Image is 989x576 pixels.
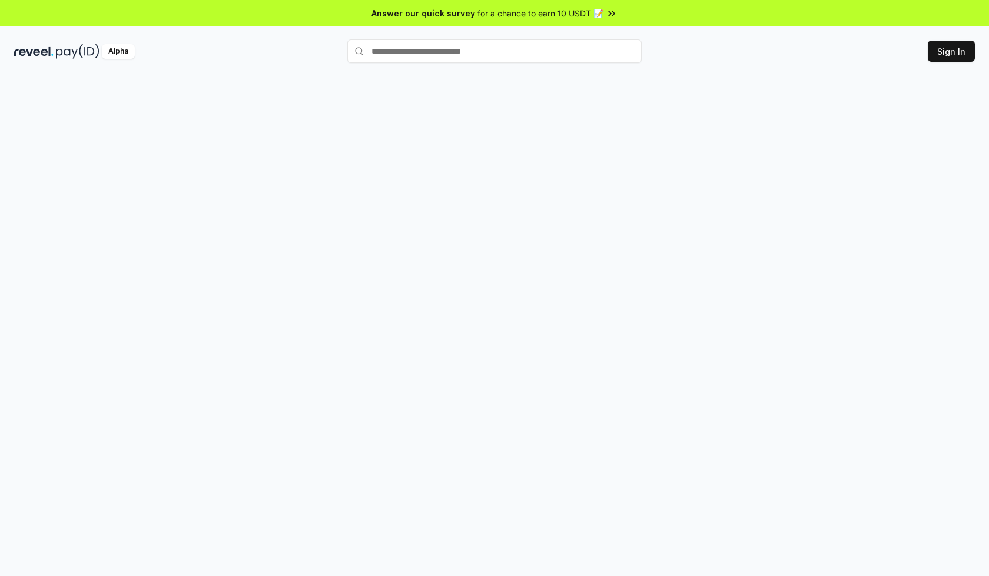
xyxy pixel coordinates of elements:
[14,44,54,59] img: reveel_dark
[102,44,135,59] div: Alpha
[371,7,475,19] span: Answer our quick survey
[56,44,99,59] img: pay_id
[477,7,603,19] span: for a chance to earn 10 USDT 📝
[928,41,975,62] button: Sign In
